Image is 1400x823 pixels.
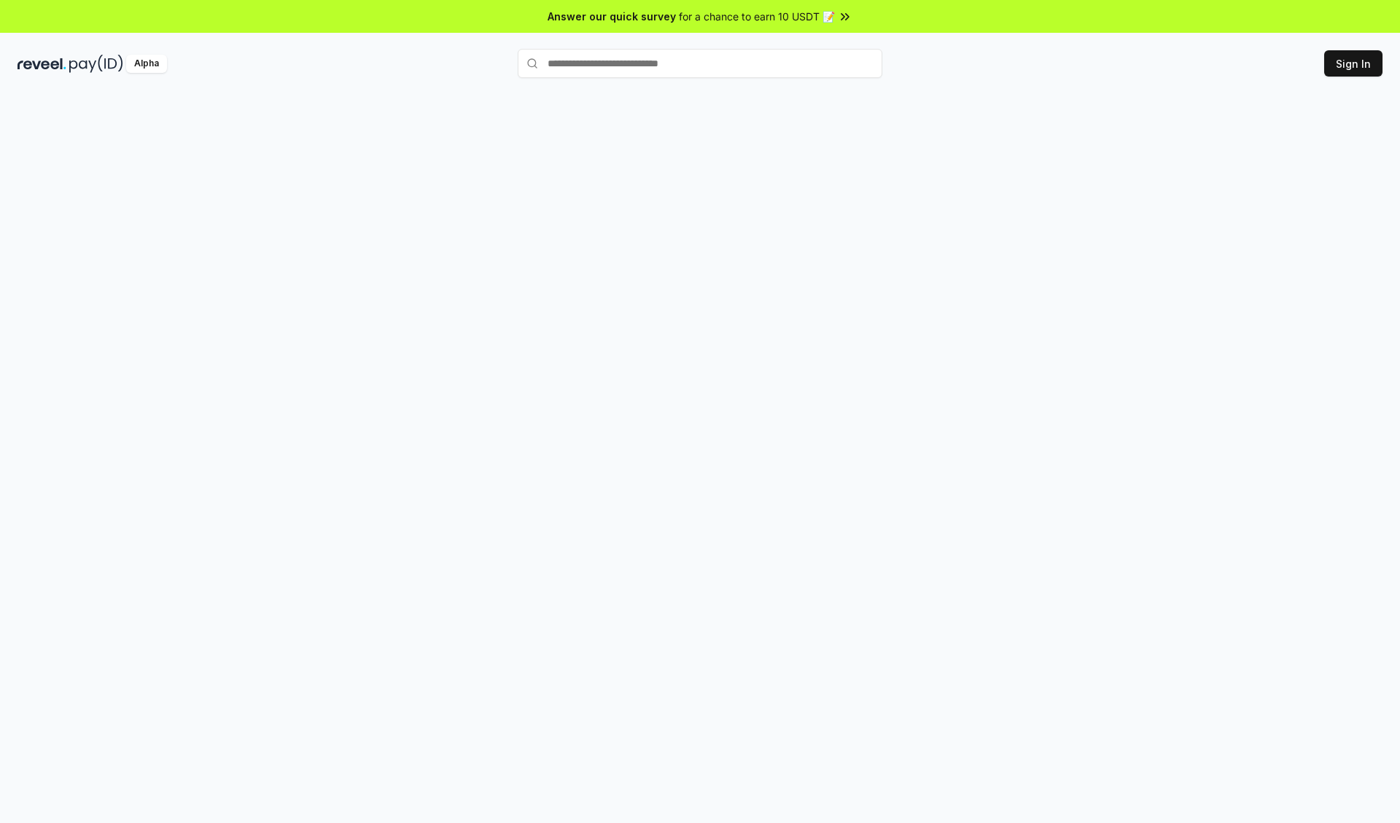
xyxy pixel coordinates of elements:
div: Alpha [126,55,167,73]
button: Sign In [1324,50,1382,77]
span: Answer our quick survey [548,9,676,24]
img: pay_id [69,55,123,73]
img: reveel_dark [17,55,66,73]
span: for a chance to earn 10 USDT 📝 [679,9,835,24]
